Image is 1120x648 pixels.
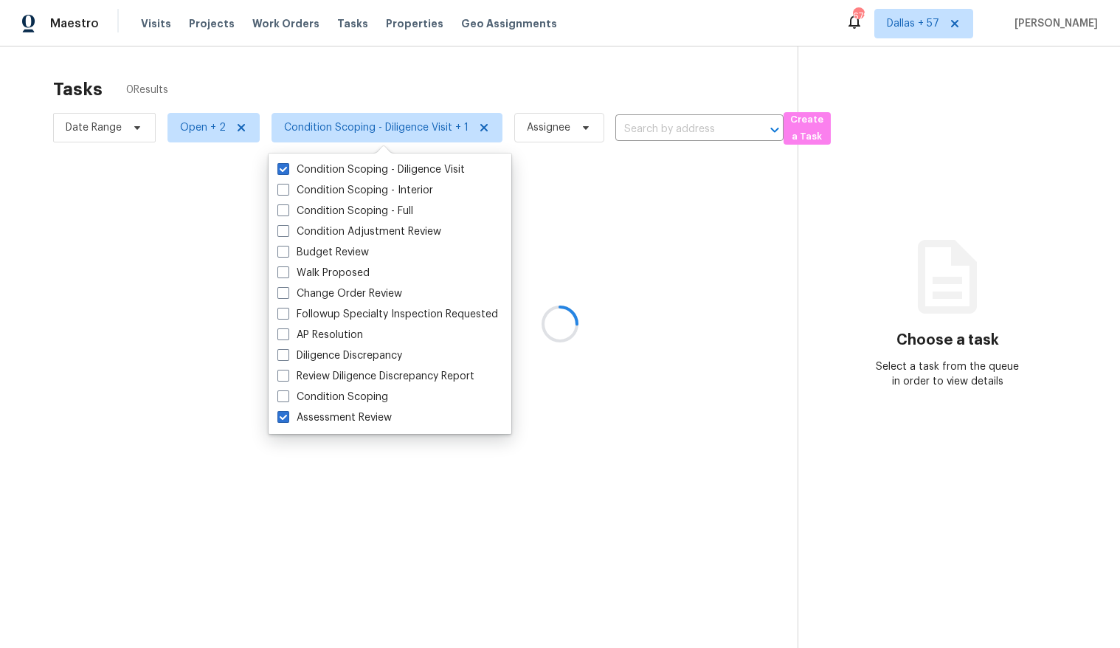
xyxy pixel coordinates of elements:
[277,328,363,342] label: AP Resolution
[277,245,369,260] label: Budget Review
[853,9,863,24] div: 672
[277,183,433,198] label: Condition Scoping - Interior
[277,162,465,177] label: Condition Scoping - Diligence Visit
[277,410,392,425] label: Assessment Review
[277,266,370,280] label: Walk Proposed
[277,286,402,301] label: Change Order Review
[277,204,413,218] label: Condition Scoping - Full
[277,390,388,404] label: Condition Scoping
[277,307,498,322] label: Followup Specialty Inspection Requested
[277,348,402,363] label: Diligence Discrepancy
[277,369,474,384] label: Review Diligence Discrepancy Report
[277,224,441,239] label: Condition Adjustment Review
